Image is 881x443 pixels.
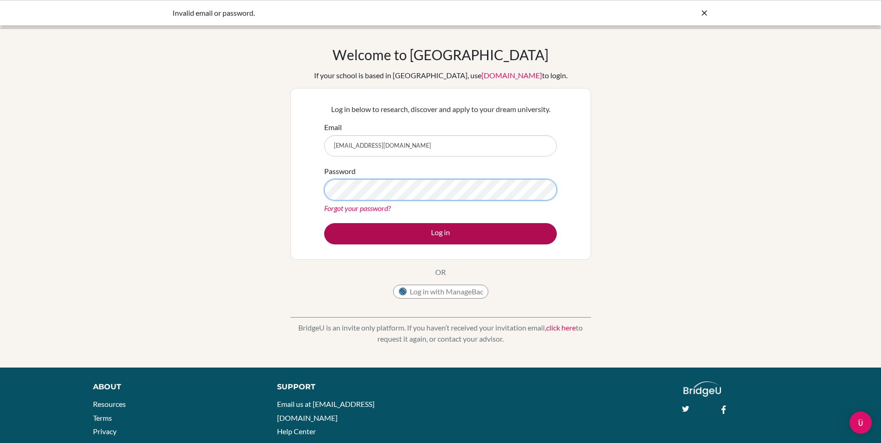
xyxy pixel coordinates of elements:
[324,104,557,115] p: Log in below to research, discover and apply to your dream university.
[173,7,570,19] div: Invalid email or password.
[435,267,446,278] p: OR
[277,399,375,422] a: Email us at [EMAIL_ADDRESS][DOMAIN_NAME]
[684,381,721,397] img: logo_white@2x-f4f0deed5e89b7ecb1c2cc34c3e3d731f90f0f143d5ea2071677605dd97b5244.png
[850,412,872,434] div: Open Intercom Messenger
[93,427,117,436] a: Privacy
[290,322,591,344] p: BridgeU is an invite only platform. If you haven’t received your invitation email, to request it ...
[324,166,356,177] label: Password
[314,70,567,81] div: If your school is based in [GEOGRAPHIC_DATA], use to login.
[277,427,316,436] a: Help Center
[481,71,542,80] a: [DOMAIN_NAME]
[333,46,548,63] h1: Welcome to [GEOGRAPHIC_DATA]
[546,323,576,332] a: click here
[93,399,126,408] a: Resources
[324,204,391,212] a: Forgot your password?
[277,381,430,393] div: Support
[324,122,342,133] label: Email
[93,381,256,393] div: About
[393,285,488,299] button: Log in with ManageBac
[93,413,112,422] a: Terms
[324,223,557,244] button: Log in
